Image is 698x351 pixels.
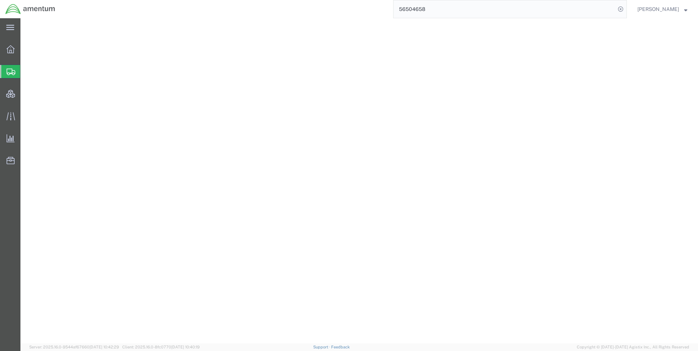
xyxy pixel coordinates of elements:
[637,5,688,13] button: [PERSON_NAME]
[313,345,331,349] a: Support
[394,0,615,18] input: Search for shipment number, reference number
[122,345,200,349] span: Client: 2025.16.0-8fc0770
[20,18,698,343] iframe: FS Legacy Container
[577,344,689,350] span: Copyright © [DATE]-[DATE] Agistix Inc., All Rights Reserved
[5,4,55,15] img: logo
[637,5,679,13] span: Ray Cheatteam
[331,345,350,349] a: Feedback
[29,345,119,349] span: Server: 2025.16.0-9544af67660
[171,345,200,349] span: [DATE] 10:40:19
[89,345,119,349] span: [DATE] 10:42:29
